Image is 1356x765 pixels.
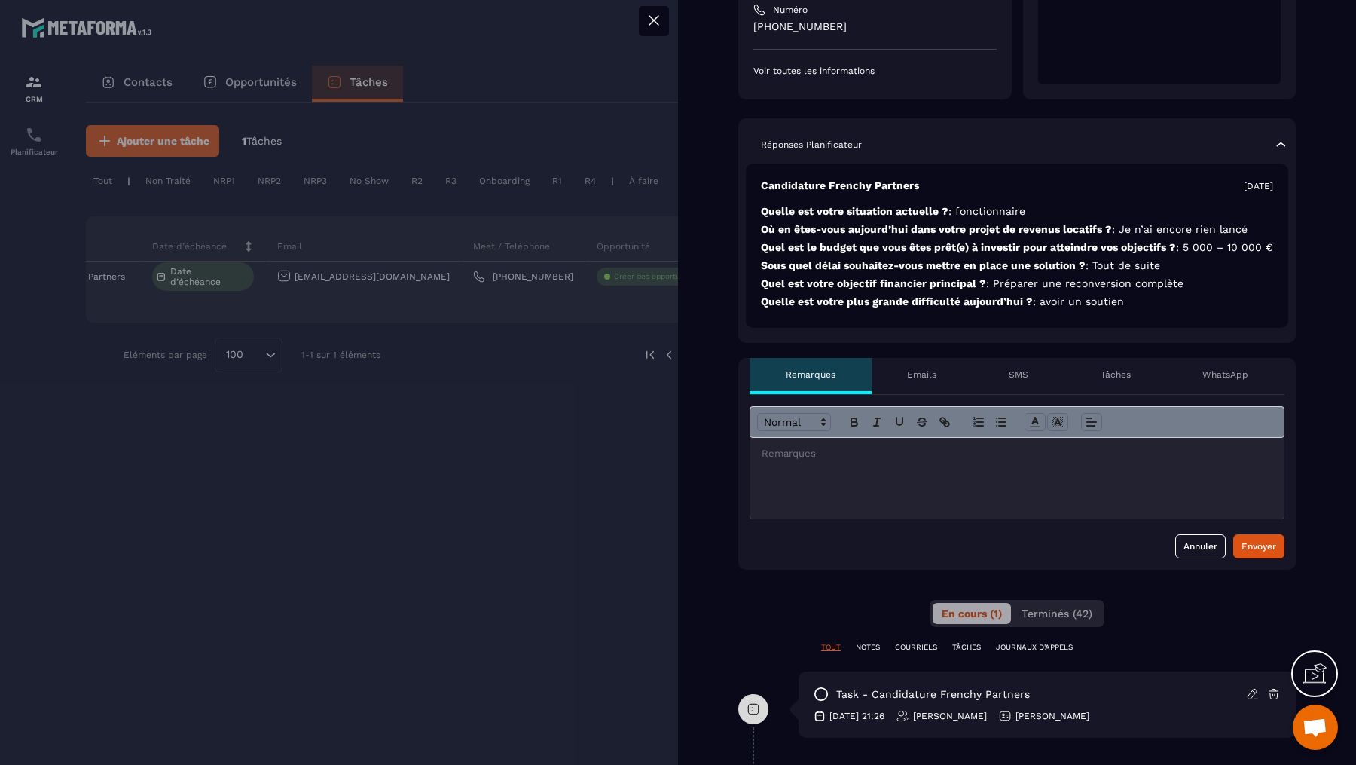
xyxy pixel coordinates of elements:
[829,710,884,722] p: [DATE] 21:26
[836,687,1030,702] p: task - Candidature Frenchy Partners
[952,642,981,653] p: TÂCHES
[786,369,835,381] p: Remarques
[761,204,1273,219] p: Quelle est votre situation actuelle ?
[761,277,1273,291] p: Quel est votre objectif financier principal ?
[895,642,937,653] p: COURRIELS
[1175,534,1226,558] button: Annuler
[761,259,1273,273] p: Sous quel délai souhaitez-vous mettre en place une solution ?
[761,139,862,151] p: Réponses Planificateur
[761,240,1273,255] p: Quel est le budget que vous êtes prêt(e) à investir pour atteindre vos objectifs ?
[761,179,919,193] p: Candidature Frenchy Partners
[1012,603,1101,624] button: Terminés (42)
[1241,539,1276,554] div: Envoyer
[948,205,1025,217] span: : fonctionnaire
[761,295,1273,309] p: Quelle est votre plus grande difficulté aujourd’hui ?
[1233,534,1284,558] button: Envoyer
[1202,369,1248,381] p: WhatsApp
[1176,241,1273,253] span: : 5 000 – 10 000 €
[1101,369,1131,381] p: Tâches
[821,642,841,653] p: TOUT
[1293,705,1338,750] div: Ouvrir le chat
[1009,369,1028,381] p: SMS
[1022,607,1092,620] span: Terminés (42)
[1015,710,1089,722] p: [PERSON_NAME]
[1244,180,1273,192] p: [DATE]
[753,65,997,77] p: Voir toutes les informations
[773,4,808,16] p: Numéro
[1033,295,1124,308] span: : avoir un soutien
[996,642,1073,653] p: JOURNAUX D'APPELS
[856,642,880,653] p: NOTES
[933,603,1011,624] button: En cours (1)
[761,222,1273,237] p: Où en êtes-vous aujourd’hui dans votre projet de revenus locatifs ?
[913,710,987,722] p: [PERSON_NAME]
[1086,259,1160,271] span: : Tout de suite
[942,607,1002,620] span: En cours (1)
[907,369,936,381] p: Emails
[753,20,997,34] p: [PHONE_NUMBER]
[986,277,1183,289] span: : Préparer une reconversion complète
[1112,223,1248,235] span: : Je n’ai encore rien lancé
